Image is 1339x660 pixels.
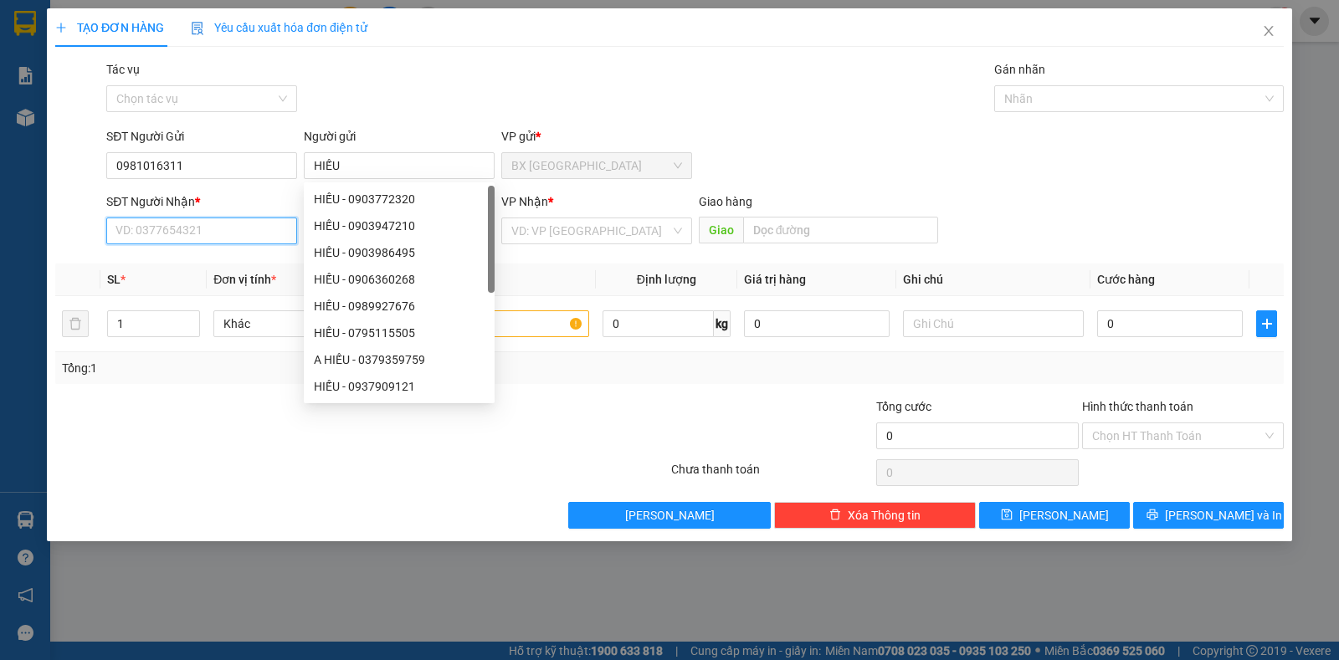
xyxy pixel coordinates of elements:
input: Dọc đường [743,217,939,243]
span: kg [714,310,731,337]
div: SĐT Người Nhận [106,192,297,211]
div: 0969877170 [196,54,340,78]
span: Yêu cầu xuất hóa đơn điện tử [191,21,367,34]
div: 90.000 [13,108,187,128]
div: HIẾU - 0937909121 [304,373,495,400]
span: close [1262,24,1275,38]
span: Cước hàng [1097,273,1155,286]
span: [PERSON_NAME] và In [1165,506,1282,524]
span: Tổng cước [876,400,931,413]
div: HIẾU - 0903772320 [314,190,485,208]
div: VP gửi [501,127,692,146]
div: A HIẾU - 0379359759 [304,346,495,373]
span: Định lượng [637,273,696,286]
span: Xóa Thông tin [848,506,921,524]
div: HIẾU - 0906360268 [314,270,485,289]
div: TRANG [14,54,184,74]
div: HIẾU - 0903986495 [314,243,485,262]
span: save [1001,509,1013,522]
span: Đơn vị tính [213,273,276,286]
div: BX [GEOGRAPHIC_DATA] [14,14,184,54]
span: Giao hàng [699,195,752,208]
span: delete [829,509,841,522]
span: TẠO ĐƠN HÀNG [55,21,164,34]
label: Tác vụ [106,63,140,76]
span: Khác [223,311,384,336]
th: Ghi chú [896,263,1090,296]
span: plus [1257,317,1276,330]
div: HIẾU - 0906360268 [304,266,495,293]
span: [PERSON_NAME] [625,506,715,524]
span: Giao [699,217,743,243]
span: plus [55,22,67,33]
input: VD: Bàn, Ghế [408,310,589,337]
div: HIẾU - 0989927676 [314,297,485,315]
button: plus [1256,310,1277,337]
div: HIẾU - 0795115505 [304,320,495,346]
div: HIẾU - 0903947210 [314,217,485,235]
span: Giá trị hàng [744,273,806,286]
div: ĐÀO [196,34,340,54]
button: printer[PERSON_NAME] và In [1133,502,1284,529]
input: 0 [744,310,890,337]
div: Chưa thanh toán [669,460,875,489]
span: [PERSON_NAME] [1019,506,1109,524]
input: Ghi Chú [903,310,1084,337]
button: save[PERSON_NAME] [979,502,1130,529]
button: [PERSON_NAME] [568,502,770,529]
span: printer [1147,509,1158,522]
span: CR : [13,110,38,127]
div: Người gửi [304,127,495,146]
img: icon [191,22,204,35]
div: HIẾU - 0937909121 [314,377,485,396]
div: SĐT Người Gửi [106,127,297,146]
button: Close [1245,8,1292,55]
div: HIẾU - 0795115505 [314,324,485,342]
span: SL [107,273,121,286]
button: delete [62,310,89,337]
button: deleteXóa Thông tin [774,502,976,529]
div: HIẾU - 0989927676 [304,293,495,320]
div: HIẾU - 0903986495 [304,239,495,266]
span: BX Tân Châu [511,153,682,178]
span: Gửi: [14,16,40,33]
div: HIẾU - 0903772320 [304,186,495,212]
div: A HIẾU - 0379359759 [314,350,485,369]
label: Gán nhãn [994,63,1045,76]
div: An Sương [196,14,340,34]
span: Nhận: [196,16,236,33]
label: Hình thức thanh toán [1082,400,1193,413]
div: 0989663561 [14,74,184,98]
div: Tổng: 1 [62,359,518,377]
div: HIẾU - 0903947210 [304,212,495,239]
span: VP Nhận [501,195,548,208]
